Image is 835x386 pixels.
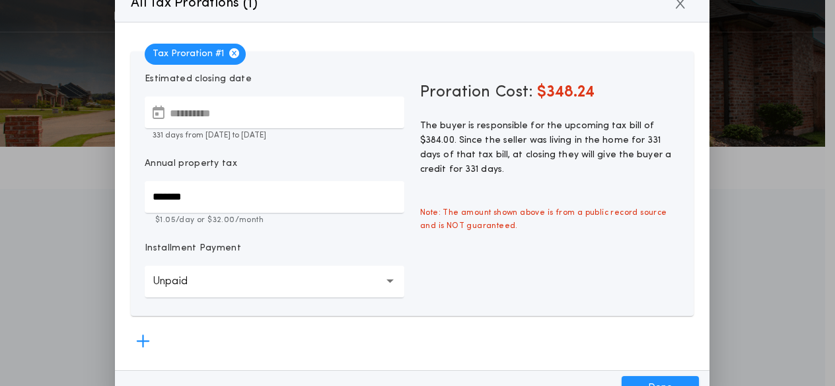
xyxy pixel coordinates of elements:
[537,85,595,100] span: $348.24
[145,214,404,226] p: $1.05 /day or $32.00 /month
[153,274,209,289] p: Unpaid
[145,242,241,255] p: Installment Payment
[420,82,490,103] span: Proration
[145,157,237,171] p: Annual property tax
[412,198,688,241] span: Note: The amount shown above is from a public record source and is NOT guaranteed.
[145,73,404,86] p: Estimated closing date
[420,121,671,174] span: The buyer is responsible for the upcoming tax bill of $384.00. Since the seller was living in the...
[145,44,246,65] span: Tax Proration # 1
[495,85,533,100] span: Cost:
[145,181,404,213] input: Annual property tax
[145,266,404,297] button: Unpaid
[145,130,404,141] p: 331 days from [DATE] to [DATE]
